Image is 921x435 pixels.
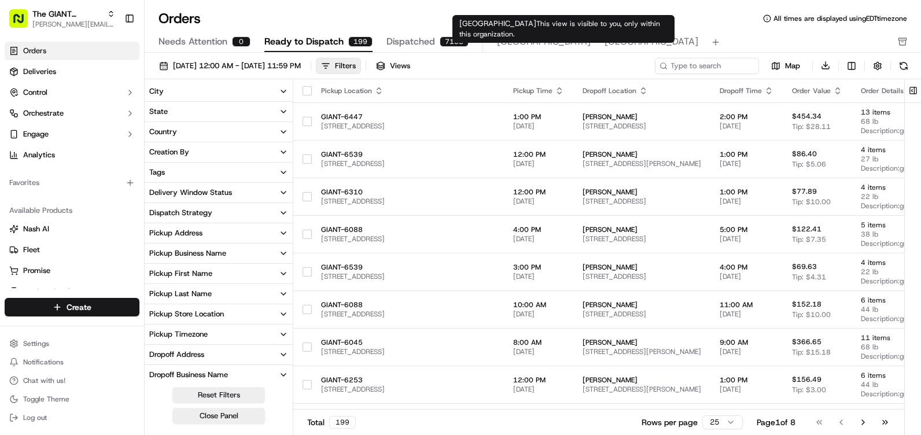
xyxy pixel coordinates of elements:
[321,86,495,95] div: Pickup Location
[23,266,50,276] span: Promise
[145,304,293,324] button: Pickup Store Location
[390,61,410,71] span: Views
[145,163,293,182] button: Tags
[792,160,826,169] span: Tip: $5.06
[145,264,293,283] button: Pickup First Name
[792,310,831,319] span: Tip: $10.00
[5,62,139,81] a: Deliveries
[720,375,773,385] span: 1:00 PM
[655,58,759,74] input: Type to search
[720,225,773,234] span: 5:00 PM
[720,385,773,394] span: [DATE]
[159,35,227,49] span: Needs Attention
[149,127,177,137] div: Country
[583,150,701,159] span: [PERSON_NAME]
[145,325,293,344] button: Pickup Timezone
[583,159,701,168] span: [STREET_ADDRESS][PERSON_NAME]
[583,225,701,234] span: [PERSON_NAME]
[5,42,139,60] a: Orders
[720,338,773,347] span: 9:00 AM
[321,272,495,281] span: [STREET_ADDRESS]
[452,15,675,43] div: [GEOGRAPHIC_DATA]
[720,309,773,319] span: [DATE]
[321,112,495,121] span: GIANT-6447
[386,35,435,49] span: Dispatched
[5,354,139,370] button: Notifications
[23,150,55,160] span: Analytics
[173,61,301,71] span: [DATE] 12:00 AM - [DATE] 11:59 PM
[513,121,564,131] span: [DATE]
[9,245,135,255] a: Fleet
[720,159,773,168] span: [DATE]
[792,122,831,131] span: Tip: $28.11
[149,167,165,178] div: Tags
[513,187,564,197] span: 12:00 PM
[12,169,21,178] div: 📗
[12,46,211,65] p: Welcome 👋
[7,163,93,184] a: 📗Knowledge Base
[896,58,912,74] button: Refresh
[513,347,564,356] span: [DATE]
[149,147,189,157] div: Creation By
[23,376,65,385] span: Chat with us!
[720,234,773,244] span: [DATE]
[23,413,47,422] span: Log out
[145,223,293,243] button: Pickup Address
[792,197,831,207] span: Tip: $10.00
[321,159,495,168] span: [STREET_ADDRESS]
[23,245,40,255] span: Fleet
[583,121,701,131] span: [STREET_ADDRESS]
[513,159,564,168] span: [DATE]
[792,262,817,271] span: $69.63
[513,338,564,347] span: 8:00 AM
[720,347,773,356] span: [DATE]
[5,174,139,192] div: Favorites
[149,289,212,299] div: Pickup Last Name
[583,309,701,319] span: [STREET_ADDRESS]
[321,385,495,394] span: [STREET_ADDRESS]
[5,146,139,164] a: Analytics
[145,345,293,364] button: Dropoff Address
[5,83,139,102] button: Control
[720,187,773,197] span: 1:00 PM
[316,58,361,74] button: Filters
[32,20,115,29] span: [PERSON_NAME][EMAIL_ADDRESS][PERSON_NAME][DOMAIN_NAME]
[321,197,495,206] span: [STREET_ADDRESS]
[513,375,564,385] span: 12:00 PM
[720,121,773,131] span: [DATE]
[172,408,265,424] button: Close Panel
[583,375,701,385] span: [PERSON_NAME]
[583,338,701,347] span: [PERSON_NAME]
[145,183,293,202] button: Delivery Window Status
[720,197,773,206] span: [DATE]
[145,244,293,263] button: Pickup Business Name
[792,300,821,309] span: $152.18
[583,187,701,197] span: [PERSON_NAME]
[321,121,495,131] span: [STREET_ADDRESS]
[513,309,564,319] span: [DATE]
[459,19,660,39] span: This view is visible to you, only within this organization.
[583,263,701,272] span: [PERSON_NAME]
[321,375,495,385] span: GIANT-6253
[172,387,265,403] button: Reset Filters
[321,338,495,347] span: GIANT-6045
[720,300,773,309] span: 11:00 AM
[149,349,204,360] div: Dropoff Address
[720,86,773,95] div: Dropoff Time
[149,187,232,198] div: Delivery Window Status
[149,370,228,380] div: Dropoff Business Name
[12,12,35,35] img: Nash
[329,416,356,429] div: 199
[93,163,190,184] a: 💻API Documentation
[32,8,102,20] button: The GIANT Company
[23,87,47,98] span: Control
[335,61,356,71] div: Filters
[792,112,821,121] span: $454.34
[9,266,135,276] a: Promise
[513,197,564,206] span: [DATE]
[98,169,107,178] div: 💻
[348,36,373,47] div: 199
[792,337,821,346] span: $366.65
[5,125,139,143] button: Engage
[154,58,306,74] button: [DATE] 12:00 AM - [DATE] 11:59 PM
